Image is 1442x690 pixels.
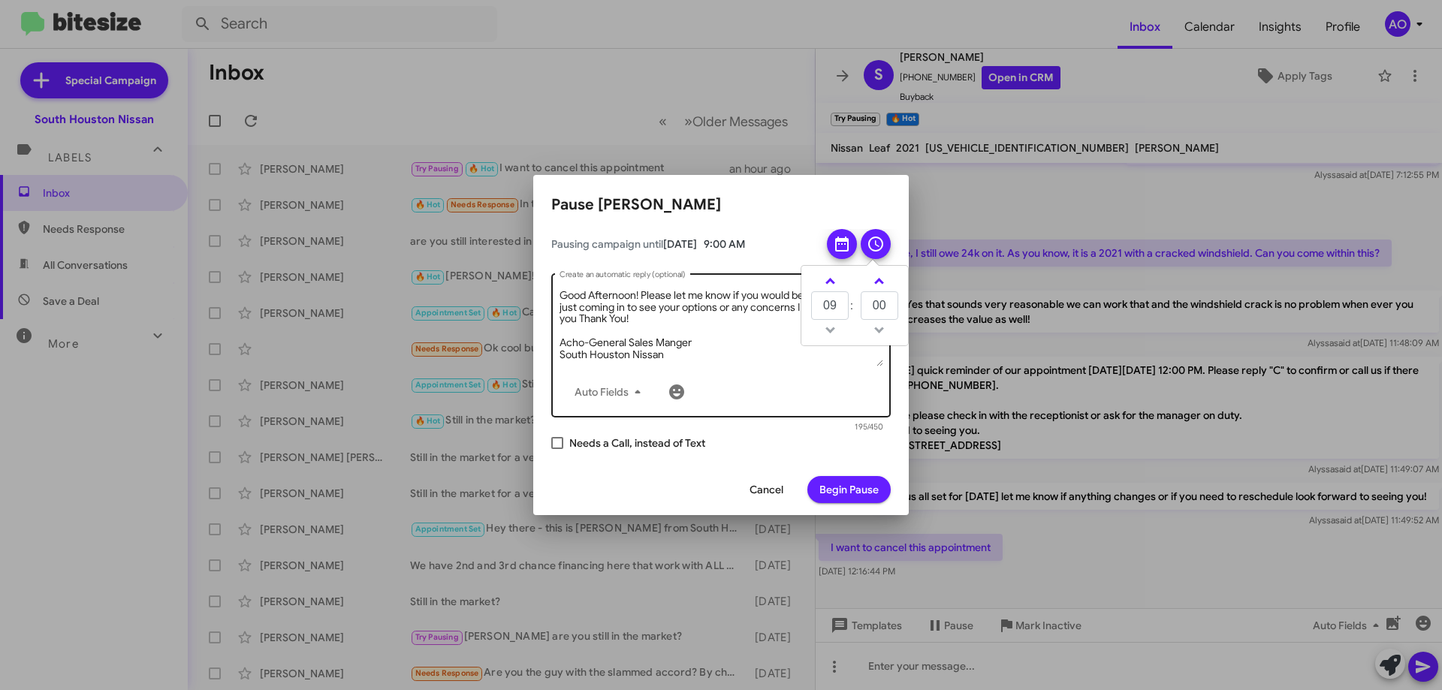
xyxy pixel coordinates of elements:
input: HH [811,291,849,320]
span: Begin Pause [819,476,879,503]
span: Pausing campaign until [551,237,814,252]
span: 9:00 AM [704,237,745,251]
button: Begin Pause [807,476,891,503]
button: Cancel [738,476,795,503]
button: Auto Fields [563,378,659,405]
td: : [849,291,860,321]
h2: Pause [PERSON_NAME] [551,193,891,217]
span: [DATE] [663,237,697,251]
span: Cancel [750,476,783,503]
span: Auto Fields [575,378,647,405]
span: Needs a Call, instead of Text [569,434,705,452]
input: MM [861,291,898,320]
mat-hint: 195/450 [855,423,883,432]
